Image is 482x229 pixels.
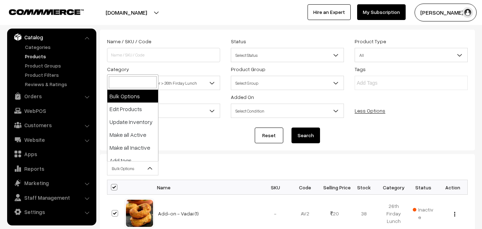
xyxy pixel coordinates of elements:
[9,119,94,131] a: Customers
[231,49,344,61] span: Select Status
[355,65,366,73] label: Tags
[231,38,246,45] label: Status
[462,7,473,18] img: user
[107,104,220,118] span: Select Condition
[355,48,468,62] span: All
[23,53,94,60] a: Products
[9,148,94,160] a: Apps
[231,105,344,117] span: Select Condition
[107,162,158,175] span: Bulk Options
[231,65,265,73] label: Product Group
[154,180,261,195] th: Name
[107,48,220,62] input: Name / SKU / Code
[107,128,158,141] li: Make all Active
[107,161,158,175] span: Bulk Options
[413,206,434,221] span: Inactive
[320,180,349,195] th: Selling Price
[9,133,94,146] a: Website
[107,154,158,167] li: Add tags
[438,180,468,195] th: Action
[23,43,94,51] a: Categories
[255,128,283,143] a: Reset
[107,77,220,89] span: Breakfast & Lunch & Dinner > 26th Firday Lunch
[409,180,438,195] th: Status
[9,191,94,204] a: Staff Management
[454,212,455,216] img: Menu
[107,105,220,117] span: Select Condition
[349,180,379,195] th: Stock
[291,128,320,143] button: Search
[107,141,158,154] li: Make all Inactive
[9,176,94,189] a: Marketing
[355,49,467,61] span: All
[355,38,386,45] label: Product Type
[107,76,220,90] span: Breakfast & Lunch & Dinner > 26th Firday Lunch
[357,4,406,20] a: My Subscription
[261,180,290,195] th: SKU
[231,104,344,118] span: Select Condition
[9,205,94,218] a: Settings
[379,180,409,195] th: Category
[355,108,385,114] a: Less Options
[308,4,351,20] a: Hire an Expert
[357,79,419,87] input: Add Tags
[23,80,94,88] a: Reviews & Ratings
[23,62,94,69] a: Product Groups
[107,103,158,115] li: Edit Products
[107,65,129,73] label: Category
[290,180,320,195] th: Code
[9,104,94,117] a: WebPOS
[23,71,94,79] a: Product Filters
[231,93,254,101] label: Added On
[231,76,344,90] span: Select Group
[158,210,199,216] a: Add-on - Vadai (1)
[415,4,477,21] button: [PERSON_NAME] s…
[231,77,344,89] span: Select Group
[9,9,84,15] img: COMMMERCE
[9,31,94,44] a: Catalog
[81,4,172,21] button: [DOMAIN_NAME]
[107,115,158,128] li: Update Inventory
[231,48,344,62] span: Select Status
[9,90,94,103] a: Orders
[107,38,151,45] label: Name / SKU / Code
[107,90,158,103] li: Bulk Options
[9,7,71,16] a: COMMMERCE
[9,162,94,175] a: Reports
